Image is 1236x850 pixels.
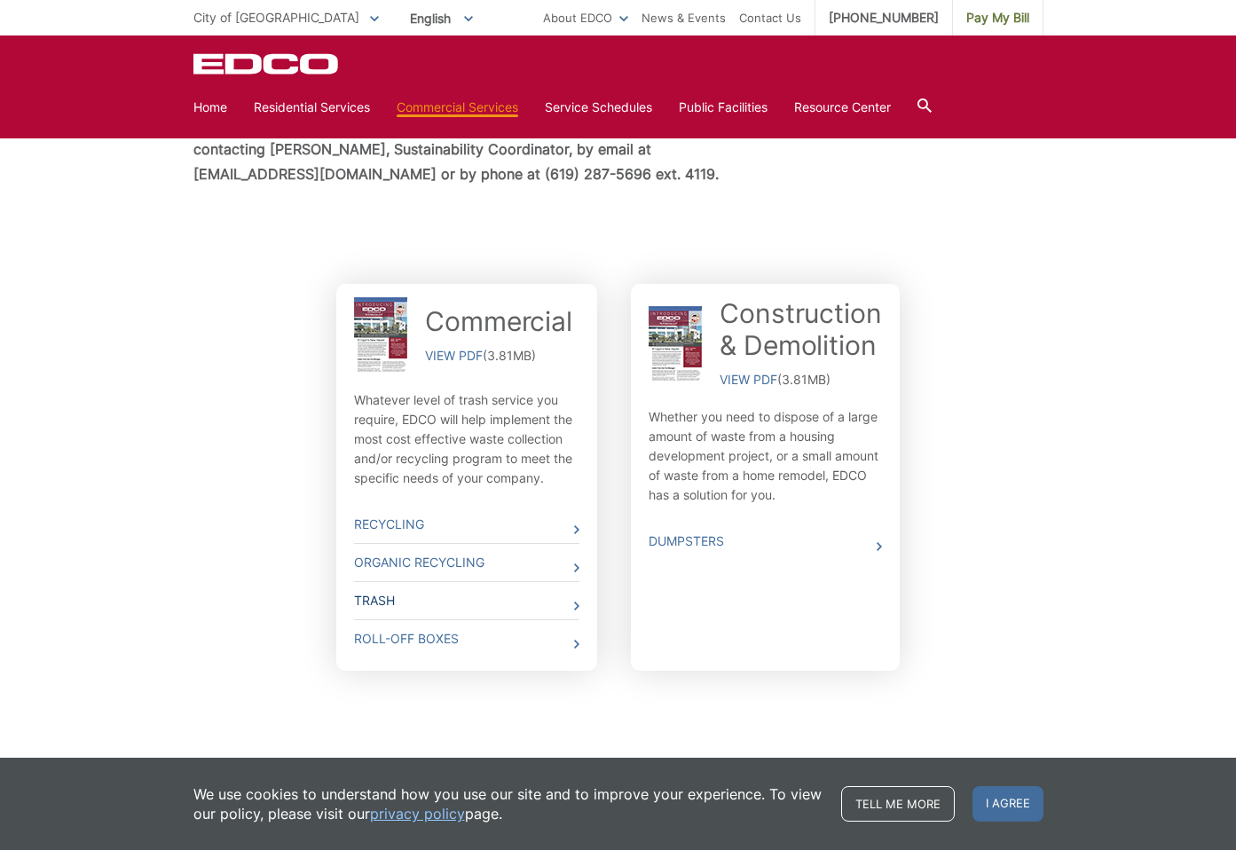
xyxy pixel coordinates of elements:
a: Resource Center [794,98,891,117]
a: Commercial [425,305,572,337]
a: Public Facilities [679,98,768,117]
a: News & Events [642,8,726,28]
a: Trash [354,582,579,619]
a: VIEW PDF [425,346,483,366]
a: About EDCO [543,8,628,28]
p: We use cookies to understand how you use our site and to improve your experience. To view our pol... [193,784,823,823]
a: privacy policy [370,804,465,823]
a: Recycling [354,506,579,543]
p: Whatever level of trash service you require, EDCO will help implement the most cost effective was... [354,390,579,488]
a: VIEW PDF [720,370,777,390]
p: Whether you need to dispose of a large amount of waste from a housing development project, or a s... [649,407,882,505]
span: English [397,4,486,33]
a: Service Schedules [545,98,652,117]
span: Pay My Bill [966,8,1029,28]
a: Tell me more [841,786,955,822]
span: City of [GEOGRAPHIC_DATA] [193,10,359,25]
a: Dumpsters [649,523,882,560]
a: Construction & Demolition [720,297,882,361]
a: Residential Services [254,98,370,117]
a: Home [193,98,227,117]
p: (3.81MB) [720,370,882,390]
a: EDCD logo. Return to the homepage. [193,53,341,75]
a: Organic Recycling [354,544,579,581]
a: Commercial Services [397,98,518,117]
p: (3.81MB) [425,346,572,366]
img: 5693.png [354,297,407,373]
img: 5693.png [649,306,702,382]
a: Roll-Off Boxes [354,620,579,657]
a: Contact Us [739,8,801,28]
